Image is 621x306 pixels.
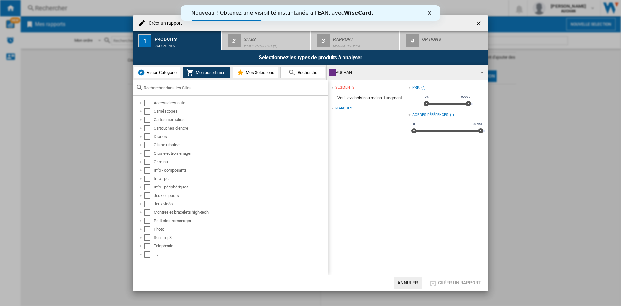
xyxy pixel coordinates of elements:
span: 0€ [424,94,430,99]
div: Cartouches d'encre [154,125,327,131]
button: 2 Sites Profil par défaut (9) [222,31,311,50]
button: 1 Produits 0 segments [133,31,222,50]
span: Vision Catégorie [145,70,177,75]
div: 1 [138,34,151,47]
div: Matrice des prix [333,41,397,48]
div: Accessoires auto [154,100,327,106]
md-checkbox: Select [144,176,154,182]
span: 30 ans [472,121,483,127]
div: Produits [155,34,218,41]
div: Rapport [333,34,397,41]
div: Tv [154,251,327,258]
span: Recherche [296,70,317,75]
button: Vision Catégorie [134,67,180,78]
div: Marques [335,106,352,111]
button: Annuler [394,277,422,289]
md-checkbox: Select [144,142,154,148]
div: Jeux et jouets [154,192,327,199]
md-checkbox: Select [144,226,154,232]
button: getI18NText('BUTTONS.CLOSE_DIALOG') [473,17,486,30]
button: 4 Options [400,31,488,50]
div: Age des références [412,112,448,118]
button: 3 Rapport Matrice des prix [311,31,400,50]
md-checkbox: Select [144,100,154,106]
div: Petit electroménager [154,218,327,224]
div: Fermer [246,6,253,10]
div: Drones [154,133,327,140]
div: Info - composants [154,167,327,174]
span: Créer un rapport [438,280,481,285]
div: AUCHAN [329,68,475,77]
md-checkbox: Select [144,159,154,165]
div: Sites [244,34,308,41]
div: segments [335,85,354,90]
md-checkbox: Select [144,125,154,131]
md-checkbox: Select [144,167,154,174]
div: 2 [228,34,241,47]
a: Essayez dès maintenant ! [10,15,81,22]
button: Mon assortiment [183,67,230,78]
button: Recherche [280,67,325,78]
div: Gros electroménager [154,150,327,157]
div: 3 [317,34,330,47]
button: Mes Sélections [233,67,278,78]
span: Mes Sélections [244,70,274,75]
div: Profil par défaut (9) [244,41,308,48]
span: 10000€ [458,94,471,99]
div: Telephonie [154,243,327,249]
span: Veuillez choisir au moins 1 segment [331,92,408,104]
ng-md-icon: getI18NText('BUTTONS.CLOSE_DIALOG') [475,20,483,28]
md-checkbox: Select [144,234,154,241]
div: Jeux vidéo [154,201,327,207]
div: 0 segments [155,41,218,48]
div: 4 [406,34,419,47]
iframe: Intercom live chat bannière [181,5,440,21]
md-checkbox: Select [144,201,154,207]
md-checkbox: Select [144,117,154,123]
span: 0 [412,121,416,127]
div: Selectionnez les types de produits à analyser [133,50,488,65]
div: Photo [154,226,327,232]
div: Info - périphériques [154,184,327,190]
input: Rechercher dans les Sites [144,85,325,90]
div: Son - mp3 [154,234,327,241]
md-checkbox: Select [144,209,154,216]
button: Créer un rapport [427,277,483,289]
md-checkbox: Select [144,218,154,224]
div: Options [422,34,486,41]
h4: Créer un rapport [146,20,182,27]
div: Gsm nu [154,159,327,165]
md-checkbox: Select [144,192,154,199]
div: Prix [412,85,420,90]
div: Info - pc [154,176,327,182]
md-checkbox: Select [144,243,154,249]
md-checkbox: Select [144,184,154,190]
div: Montres et bracelets high-tech [154,209,327,216]
md-dialog: Créer un ... [133,15,488,291]
md-checkbox: Select [144,150,154,157]
span: Mon assortiment [194,70,227,75]
div: Cartes mémoires [154,117,327,123]
div: Caméscopes [154,108,327,115]
div: Glisse urbaine [154,142,327,148]
img: wiser-icon-blue.png [137,69,145,76]
md-checkbox: Select [144,251,154,258]
md-checkbox: Select [144,108,154,115]
md-checkbox: Select [144,133,154,140]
